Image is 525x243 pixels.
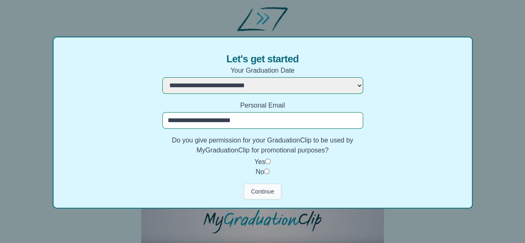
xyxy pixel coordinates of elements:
span: Let's get started [226,52,298,66]
label: Your Graduation Date [162,66,363,76]
label: No [256,168,264,175]
label: Do you give permission for your GraduationClip to be used by MyGraduationClip for promotional pur... [162,135,363,155]
label: Personal Email [162,101,363,110]
button: Continue [244,184,281,199]
label: Yes [254,158,265,165]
